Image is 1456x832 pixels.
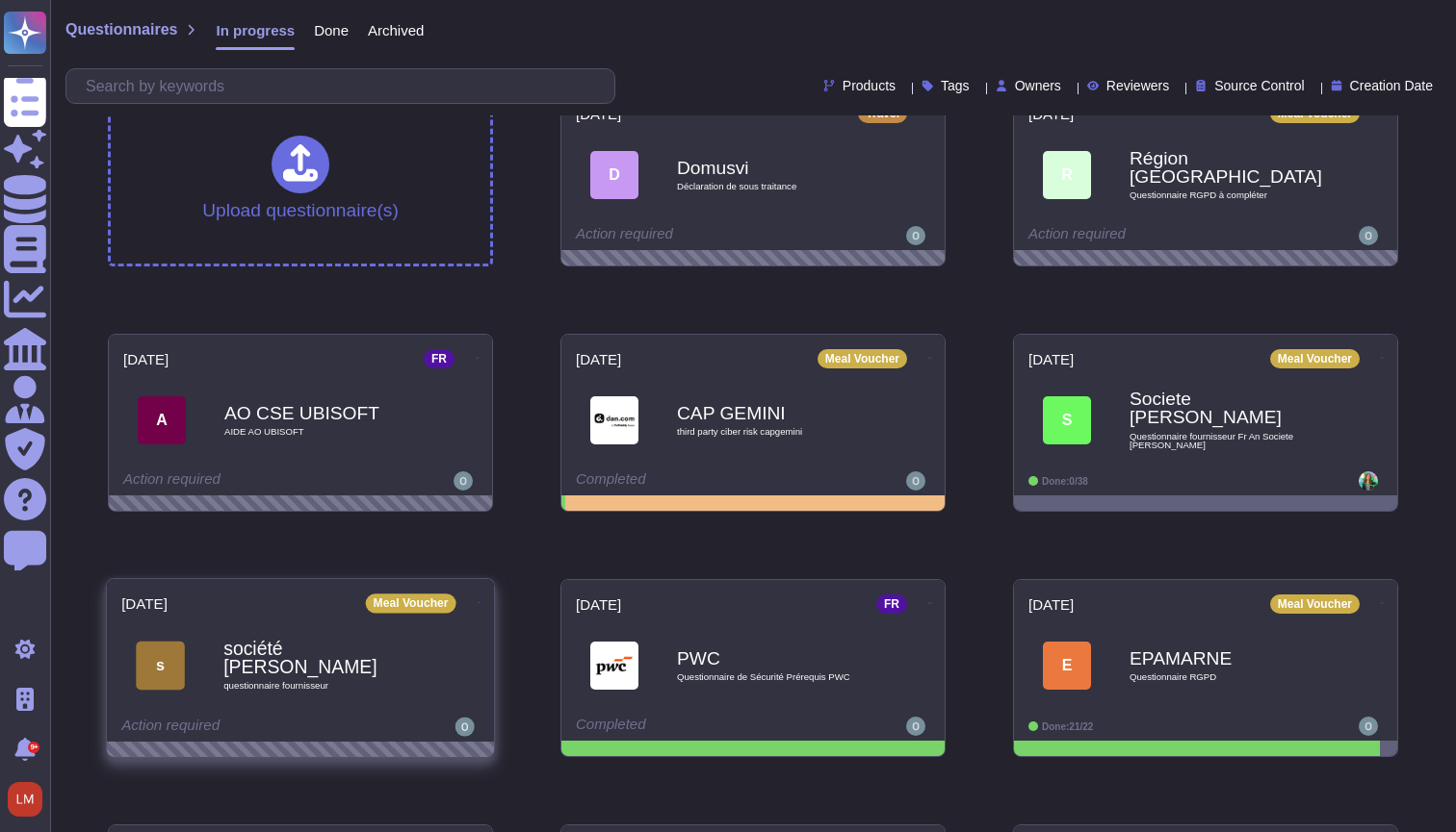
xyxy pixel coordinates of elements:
[1270,349,1360,368] div: Meal Voucher
[576,597,621,612] span: [DATE]
[121,718,360,737] div: Action required
[368,23,424,38] span: Archived
[202,136,399,219] div: Upload questionnaire(s)
[76,69,614,103] input: Search by keywords
[1130,149,1322,186] b: Région [GEOGRAPHIC_DATA]
[590,396,638,444] img: Logo
[576,352,621,366] span: [DATE]
[843,79,896,92] span: Products
[677,649,870,668] b: PWC
[1359,717,1378,736] img: user
[424,349,455,368] div: FR
[1130,390,1322,426] b: Societe [PERSON_NAME]
[224,404,417,422] b: AO CSE UBISOFT
[576,226,812,245] div: Action required
[455,718,475,737] img: user
[1042,476,1088,487] span: Done: 0/38
[1214,79,1304,92] span: Source Control
[138,396,186,444] div: A
[65,22,177,38] span: Questionnaires
[136,641,185,690] div: s
[223,682,418,692] span: questionnaire fournisseur
[224,427,417,437] span: AIDE AO UBISOFT
[1130,649,1322,668] b: EPAMARNE
[1130,190,1322,200] span: Questionnaire RGPD à compléter
[1043,396,1091,444] div: S
[314,23,349,38] span: Done
[121,596,168,611] span: [DATE]
[590,642,638,690] img: Logo
[876,594,907,614] div: FR
[818,349,907,368] div: Meal Voucher
[1042,721,1093,732] span: Done: 21/22
[677,672,870,682] span: Questionnaire de Sécurité Prérequis PWC
[576,107,621,121] span: [DATE]
[1015,79,1061,92] span: Owners
[590,151,638,199] div: D
[123,471,359,491] div: Action required
[454,471,473,491] img: user
[906,226,925,245] img: user
[677,427,870,437] span: third party ciber risk capgemini
[1028,226,1264,245] div: Action required
[941,79,970,92] span: Tags
[216,23,295,38] span: In progress
[1028,107,1074,121] span: [DATE]
[1106,79,1169,92] span: Reviewers
[4,778,56,820] button: user
[576,717,812,736] div: Completed
[1270,594,1360,614] div: Meal Voucher
[677,182,870,191] span: Déclaration de sous traitance
[1350,79,1433,92] span: Creation Date
[906,717,925,736] img: user
[1130,432,1322,450] span: Questionnaire fournisseur Fr An Societe [PERSON_NAME]
[677,159,870,177] b: Domusvi
[1043,642,1091,690] div: E
[1359,471,1378,491] img: user
[1028,352,1074,366] span: [DATE]
[1130,672,1322,682] span: Questionnaire RGPD
[576,471,812,491] div: Completed
[677,404,870,422] b: CAP GEMINI
[223,640,418,677] b: société [PERSON_NAME]
[1043,151,1091,199] div: R
[1028,597,1074,612] span: [DATE]
[906,471,925,491] img: user
[366,593,456,613] div: Meal Voucher
[123,352,169,366] span: [DATE]
[1359,226,1378,245] img: user
[28,742,39,753] div: 9+
[8,782,42,817] img: user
